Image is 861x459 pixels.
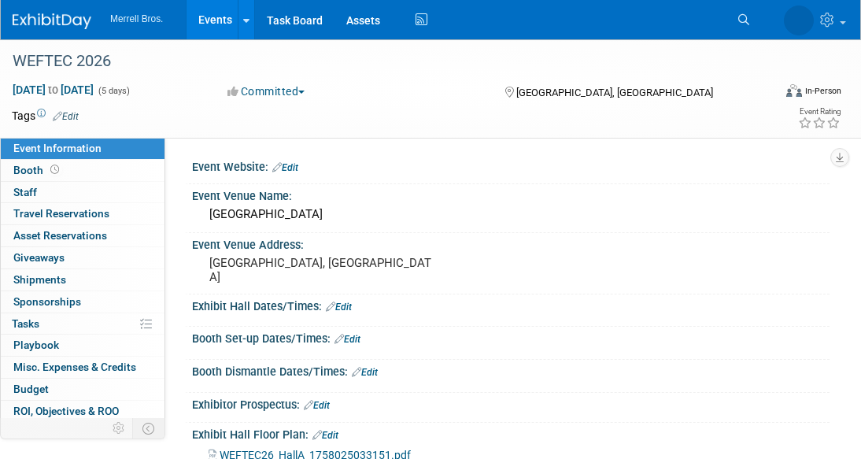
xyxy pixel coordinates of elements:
span: Booth [13,164,62,176]
a: Budget [1,379,164,400]
a: Event Information [1,138,164,159]
span: Misc. Expenses & Credits [13,361,136,373]
a: ROI, Objectives & ROO [1,401,164,422]
img: Format-Inperson.png [786,84,802,97]
span: to [46,83,61,96]
span: Travel Reservations [13,207,109,220]
td: Tags [12,108,79,124]
div: Event Format [713,82,841,105]
a: Playbook [1,335,164,356]
a: Edit [326,302,352,313]
a: Tasks [1,313,164,335]
span: Asset Reservations [13,229,107,242]
span: Budget [13,383,49,395]
span: ROI, Objectives & ROO [13,405,119,417]
td: Personalize Event Tab Strip [105,418,133,439]
a: Edit [272,162,298,173]
a: Asset Reservations [1,225,164,246]
div: Booth Dismantle Dates/Times: [192,360,830,380]
span: Playbook [13,339,59,351]
a: Sponsorships [1,291,164,313]
td: Toggle Event Tabs [133,418,165,439]
a: Edit [312,430,338,441]
span: Sponsorships [13,295,81,308]
span: Merrell Bros. [110,13,163,24]
div: In-Person [804,85,841,97]
a: Edit [53,111,79,122]
span: [GEOGRAPHIC_DATA], [GEOGRAPHIC_DATA] [516,87,713,98]
a: Edit [304,400,330,411]
div: Exhibitor Prospectus: [192,393,830,413]
a: Edit [334,334,360,345]
span: Booth not reserved yet [47,164,62,176]
pre: [GEOGRAPHIC_DATA], [GEOGRAPHIC_DATA] [209,256,441,284]
span: Shipments [13,273,66,286]
span: Staff [13,186,37,198]
a: Misc. Expenses & Credits [1,357,164,378]
span: Giveaways [13,251,65,264]
div: Event Rating [798,108,841,116]
div: Event Venue Name: [192,184,830,204]
span: (5 days) [97,86,130,96]
div: Event Venue Address: [192,233,830,253]
a: Edit [352,367,378,378]
a: Travel Reservations [1,203,164,224]
a: Staff [1,182,164,203]
div: Booth Set-up Dates/Times: [192,327,830,347]
span: [DATE] [DATE] [12,83,94,97]
a: Booth [1,160,164,181]
button: Committed [222,83,311,99]
div: Exhibit Hall Dates/Times: [192,294,830,315]
div: Exhibit Hall Floor Plan: [192,423,830,443]
span: Event Information [13,142,102,154]
a: Giveaways [1,247,164,268]
img: Brian Hertzog [784,6,814,35]
a: Shipments [1,269,164,291]
div: WEFTEC 2026 [7,47,759,76]
img: ExhibitDay [13,13,91,29]
div: Event Website: [192,155,830,176]
span: Tasks [12,317,39,330]
div: [GEOGRAPHIC_DATA] [204,202,818,227]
